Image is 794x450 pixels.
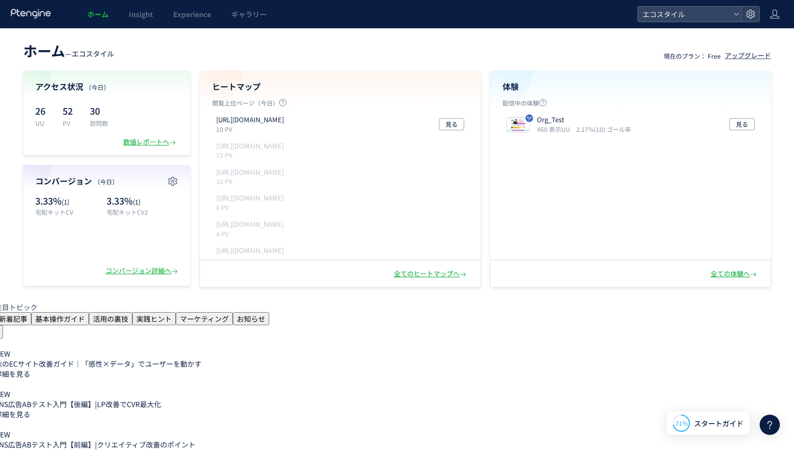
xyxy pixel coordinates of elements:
p: PV [63,119,78,127]
span: （今日） [94,177,118,186]
button: 基本操作ガイド [31,312,89,325]
span: (1) [133,197,140,207]
div: コンバージョン詳細へ [106,266,180,276]
p: 10 PV [216,177,288,185]
div: 数値レポートへ [123,137,178,147]
button: 活用の裏技 [89,312,132,325]
p: 2 PV [216,255,288,264]
p: https://style-eco.com/takuhai-kaitori/moushikomi/narrow_step2.php [216,220,284,229]
p: 現在のプラン： Free [664,52,721,60]
h4: アクセス状況 [35,81,178,92]
span: ホーム [23,40,65,61]
p: 宅配キットCV2 [107,208,178,216]
p: https://style-eco.com/takuhai-kaitori/lp01 [216,115,284,125]
button: 見る [729,118,755,130]
h4: コンバージョン [35,175,178,187]
button: マーケティング [176,312,233,325]
p: 閲覧上位ページ（今日） [212,98,468,111]
span: Insight [129,9,153,19]
p: 52 [63,103,78,119]
p: https://style-eco.com/takuhai-kaitori/moushikomi/narrow_step1.php [216,168,284,177]
span: ギャラリー [231,9,267,19]
p: 配信中の体験 [503,98,759,111]
h4: 体験 [503,81,759,92]
span: 71% [675,419,688,427]
button: 実践ヒント [132,312,176,325]
span: （今日） [85,83,110,91]
button: 見る [439,118,464,130]
p: 4 PV [216,229,288,238]
p: https://style-eco.com/takuhai-kaitori/moushikomi/wide_step1.php [216,141,284,151]
p: 30 [90,103,108,119]
p: UU [35,119,51,127]
div: アップグレード [725,51,771,61]
div: — [23,40,114,61]
h4: ヒートマップ [212,81,468,92]
p: https://style-eco.com/takuhai-kaitori/moushikomi/narrow_step3.php [216,246,284,256]
p: 10 PV [216,125,288,133]
i: 460 表示UU [537,125,574,133]
span: エコスタイル [639,7,729,22]
span: エコスタイル [72,48,114,59]
span: Experience [173,9,211,19]
p: https://style-eco.com/takuhai-kaitori/lp02 [216,193,284,203]
p: 26 [35,103,51,119]
p: 訪問数 [90,119,108,127]
span: 見る [736,118,748,130]
span: 見る [445,118,458,130]
p: 6 PV [216,203,288,212]
p: 宅配キットCV [35,208,102,216]
span: (1) [62,197,69,207]
span: スタートガイド [694,418,743,429]
img: 09124264754c9580cbc6f7e4e81e712a1751423959640.jpeg [507,118,529,132]
p: 3.33% [35,194,102,208]
div: 全ての体験へ [711,269,759,279]
i: 2.17%(10) ゴール率 [576,125,631,133]
button: お知らせ [233,312,269,325]
p: 15 PV [216,151,288,159]
span: ホーム [87,9,109,19]
p: 3.33% [107,194,178,208]
div: 全てのヒートマップへ [394,269,468,279]
p: Org_Test [537,115,627,125]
